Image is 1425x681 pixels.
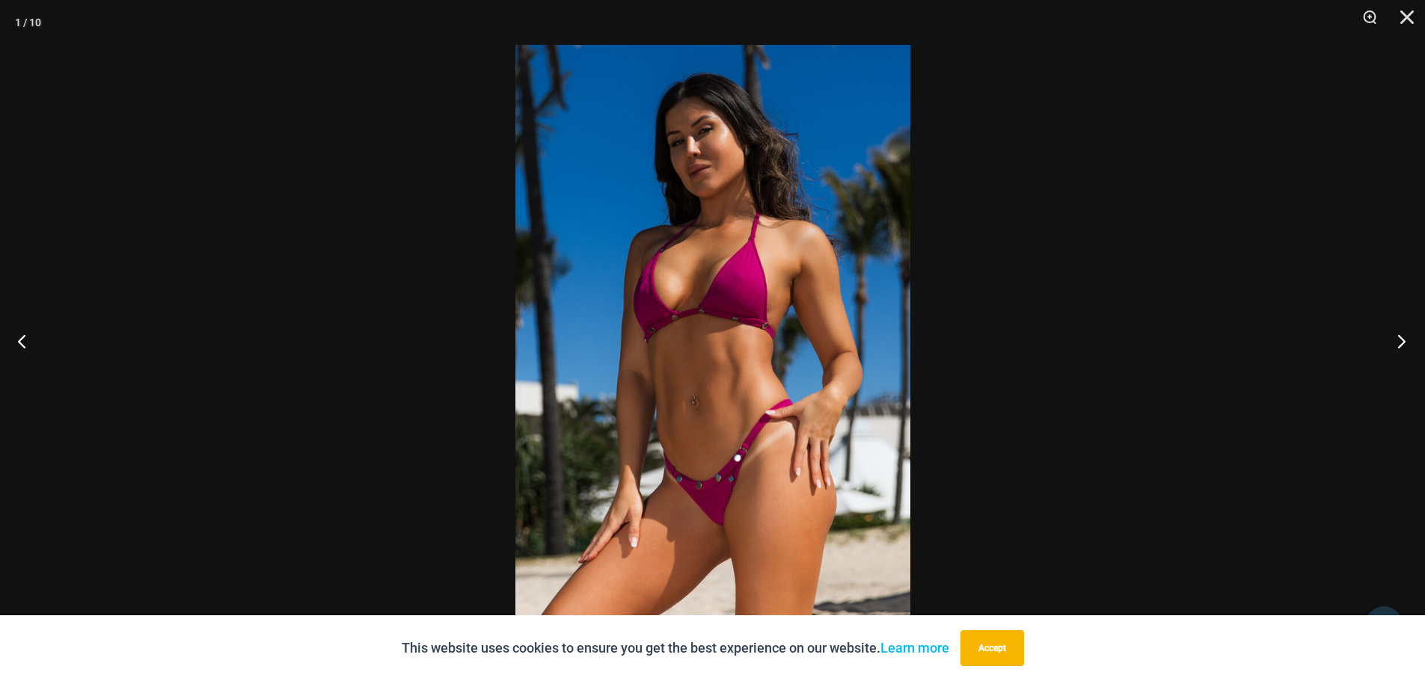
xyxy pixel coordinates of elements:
div: 1 / 10 [15,11,41,34]
button: Next [1369,303,1425,378]
button: Accept [960,630,1024,666]
img: Tight Rope Pink 319 Top 4228 Thong 05 [515,45,910,636]
p: This website uses cookies to ensure you get the best experience on our website. [402,637,949,659]
a: Learn more [880,640,949,656]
